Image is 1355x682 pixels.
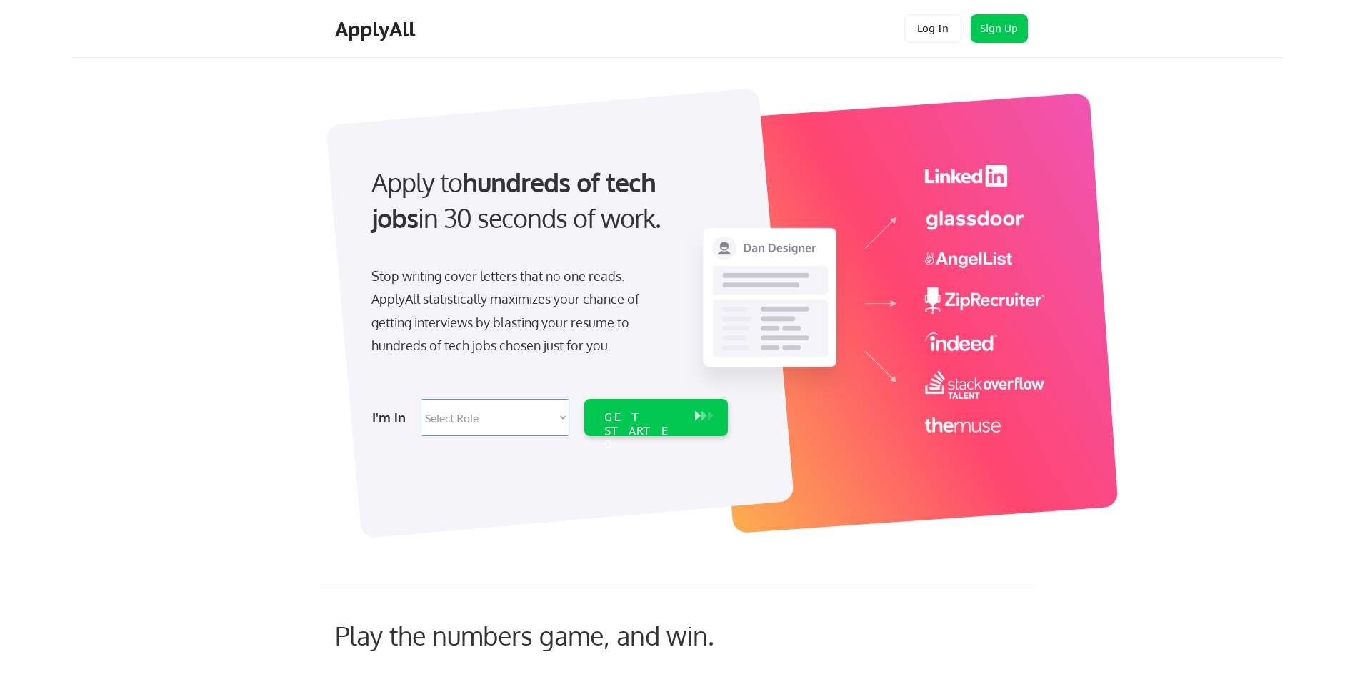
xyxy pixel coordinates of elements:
div: Apply to in 30 seconds of work. [371,164,722,237]
button: Sign Up [971,14,1028,43]
div: ApplyAll [335,17,419,41]
strong: hundreds of tech jobs [371,166,662,234]
div: Stop writing cover letters that no one reads. ApplyAll statistically maximizes your chance of get... [371,265,665,357]
div: Play the numbers game, and win. [335,620,778,651]
button: Log In [904,14,961,43]
div: GET STARTED [604,410,681,452]
div: I'm in [372,406,412,429]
